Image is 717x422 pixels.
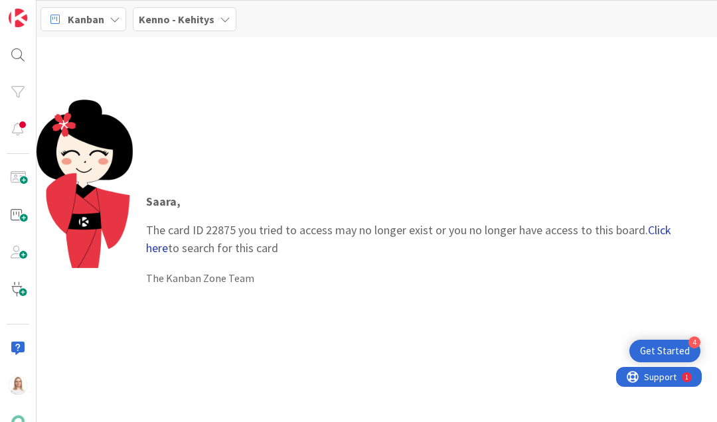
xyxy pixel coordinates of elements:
img: SL [9,376,27,395]
div: 1 [69,5,72,16]
span: Kanban [68,11,104,27]
div: 4 [688,336,700,348]
p: The card ID 22875 you tried to access may no longer exist or you no longer have access to this bo... [146,192,704,257]
strong: Saara , [146,194,181,209]
div: The Kanban Zone Team [146,270,704,286]
img: Visit kanbanzone.com [9,9,27,27]
div: Get Started [640,344,690,358]
b: Kenno - Kehitys [139,13,214,26]
span: Support [28,2,60,18]
div: Open Get Started checklist, remaining modules: 4 [629,340,700,362]
a: Click here [146,222,671,255]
